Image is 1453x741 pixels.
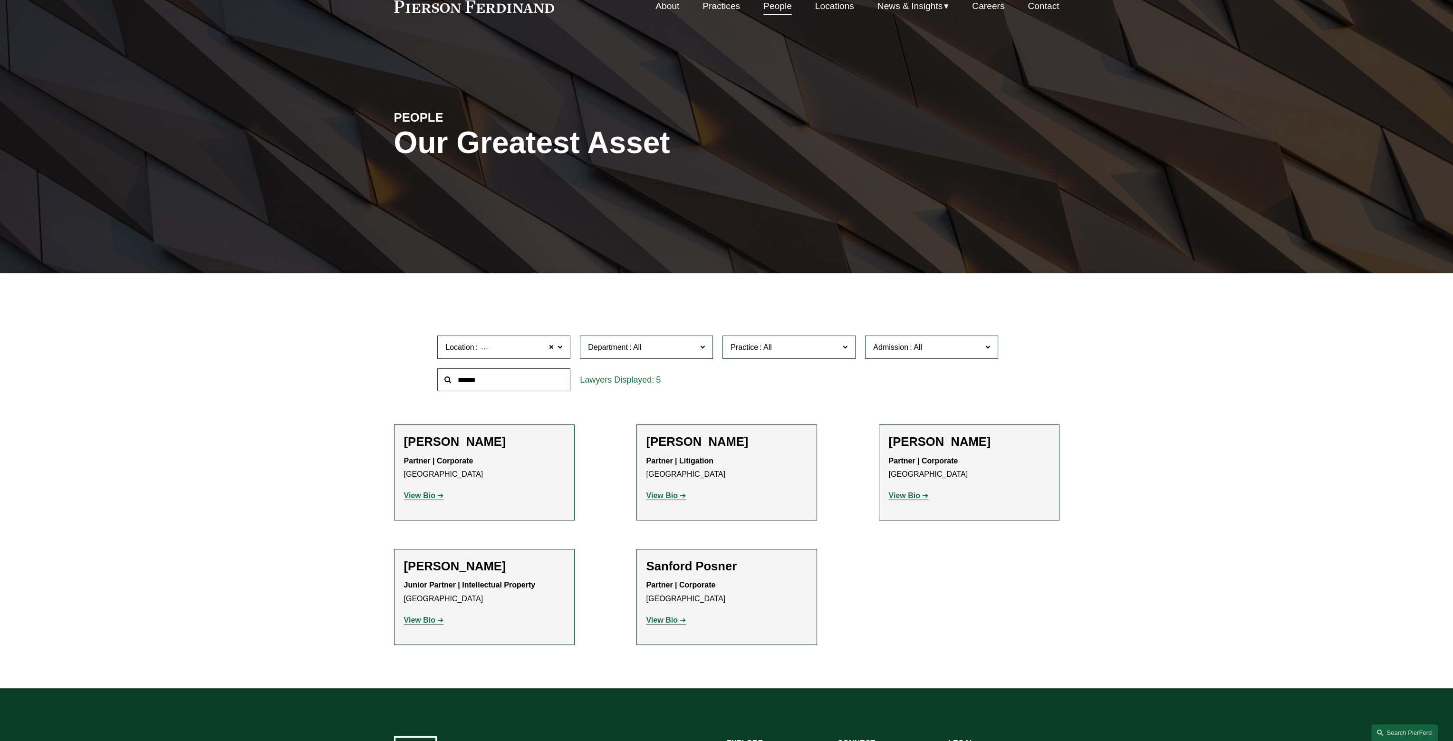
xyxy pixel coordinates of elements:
h1: Our Greatest Asset [394,125,837,160]
p: [GEOGRAPHIC_DATA] [646,578,807,606]
a: View Bio [404,616,444,624]
a: View Bio [889,491,929,500]
strong: View Bio [404,616,435,624]
strong: Partner | Corporate [404,457,473,465]
h4: PEOPLE [394,110,560,125]
p: [GEOGRAPHIC_DATA] [404,454,565,482]
strong: Partner | Litigation [646,457,713,465]
p: [GEOGRAPHIC_DATA] [404,578,565,606]
span: Practice [731,343,758,351]
h2: [PERSON_NAME] [646,434,807,449]
strong: View Bio [404,491,435,500]
span: Department [588,343,628,351]
h2: [PERSON_NAME] [889,434,1049,449]
h2: [PERSON_NAME] [404,559,565,574]
strong: View Bio [646,491,678,500]
span: Location [445,343,474,351]
strong: View Bio [646,616,678,624]
strong: Partner | Corporate [646,581,716,589]
strong: Partner | Corporate [889,457,958,465]
p: [GEOGRAPHIC_DATA] [646,454,807,482]
a: Search this site [1371,724,1438,741]
strong: View Bio [889,491,920,500]
span: Admission [873,343,908,351]
span: 5 [656,375,661,385]
a: View Bio [646,491,686,500]
p: [GEOGRAPHIC_DATA] [889,454,1049,482]
h2: [PERSON_NAME] [404,434,565,449]
a: View Bio [404,491,444,500]
span: [GEOGRAPHIC_DATA] [479,341,558,354]
a: View Bio [646,616,686,624]
strong: Junior Partner | Intellectual Property [404,581,536,589]
h2: Sanford Posner [646,559,807,574]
